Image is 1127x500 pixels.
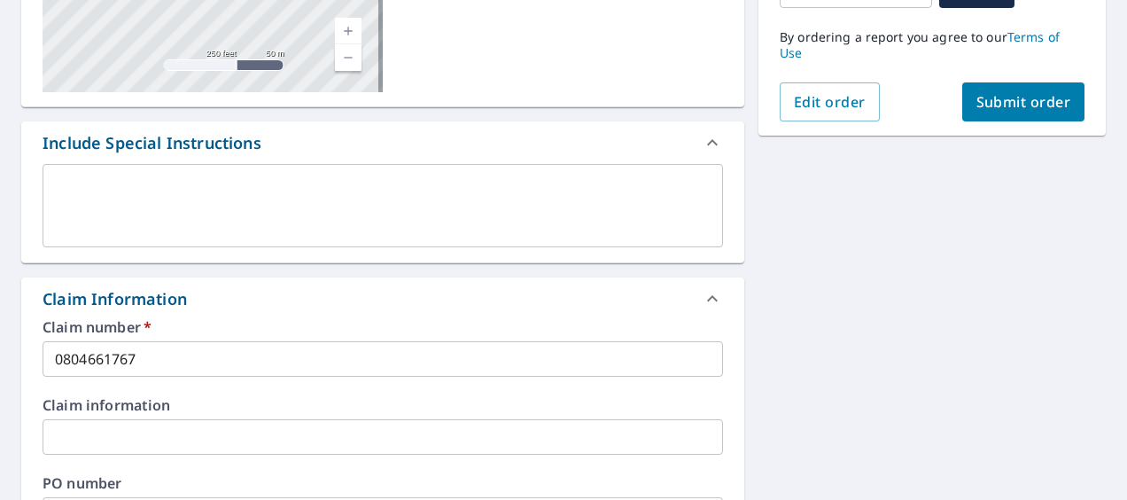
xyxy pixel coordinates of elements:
div: Include Special Instructions [43,131,261,155]
p: By ordering a report you agree to our [780,29,1084,61]
label: PO number [43,476,723,490]
div: Include Special Instructions [21,121,744,164]
div: Claim Information [21,277,744,320]
button: Edit order [780,82,880,121]
label: Claim number [43,320,723,334]
div: Claim Information [43,287,187,311]
label: Claim information [43,398,723,412]
a: Terms of Use [780,28,1060,61]
a: Current Level 17, Zoom In [335,18,361,44]
span: Edit order [794,92,866,112]
button: Submit order [962,82,1085,121]
span: Submit order [976,92,1071,112]
a: Current Level 17, Zoom Out [335,44,361,71]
